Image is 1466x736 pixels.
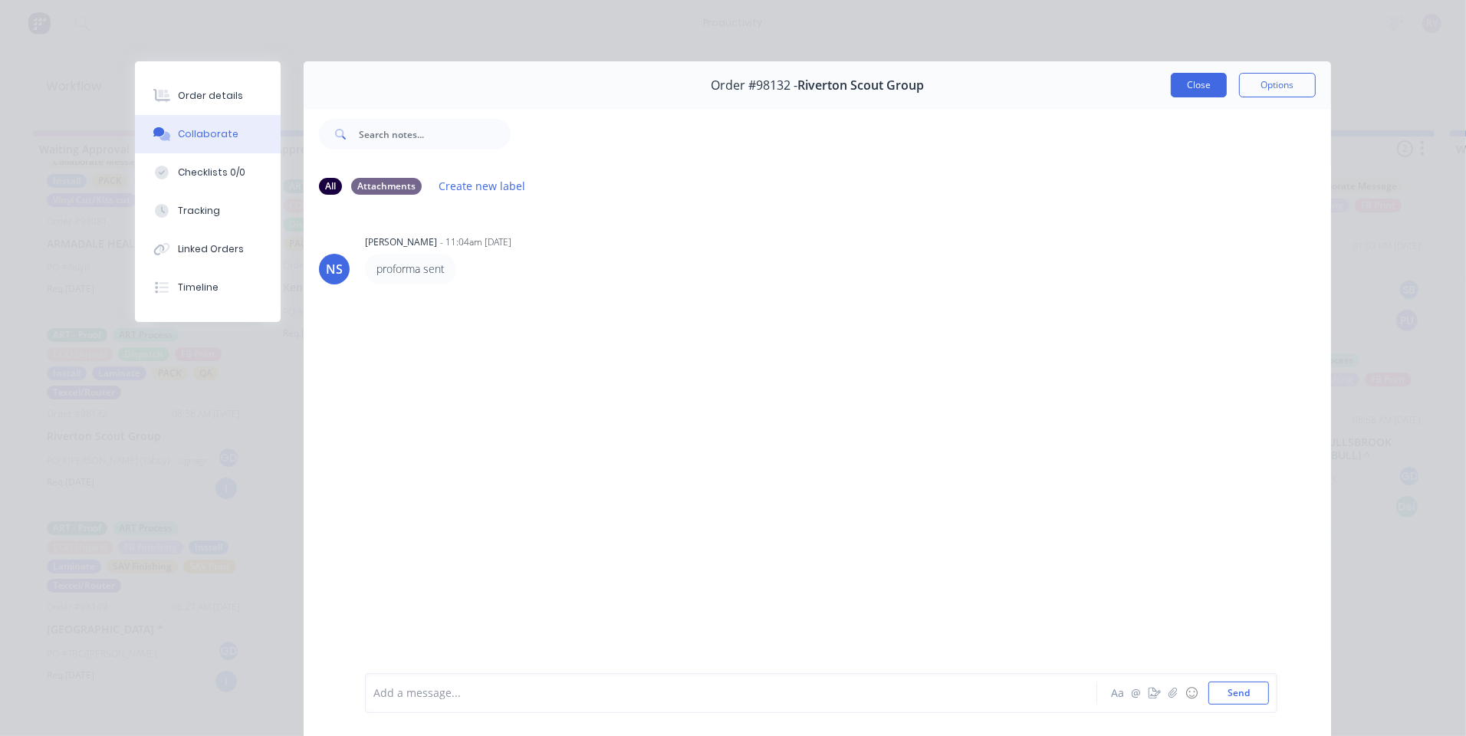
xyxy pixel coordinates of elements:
[365,235,437,249] div: [PERSON_NAME]
[178,89,243,103] div: Order details
[351,178,422,195] div: Attachments
[359,119,511,149] input: Search notes...
[1109,684,1127,702] button: Aa
[135,153,281,192] button: Checklists 0/0
[178,166,245,179] div: Checklists 0/0
[711,78,797,93] span: Order #98132 -
[1127,684,1146,702] button: @
[178,204,220,218] div: Tracking
[376,261,445,277] p: proforma sent
[178,281,219,294] div: Timeline
[326,260,343,278] div: NS
[797,78,924,93] span: Riverton Scout Group
[319,178,342,195] div: All
[135,115,281,153] button: Collaborate
[135,230,281,268] button: Linked Orders
[135,77,281,115] button: Order details
[1239,73,1316,97] button: Options
[135,192,281,230] button: Tracking
[1208,682,1269,705] button: Send
[178,127,238,141] div: Collaborate
[440,235,511,249] div: - 11:04am [DATE]
[1182,684,1201,702] button: ☺
[135,268,281,307] button: Timeline
[178,242,244,256] div: Linked Orders
[431,176,534,196] button: Create new label
[1171,73,1227,97] button: Close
